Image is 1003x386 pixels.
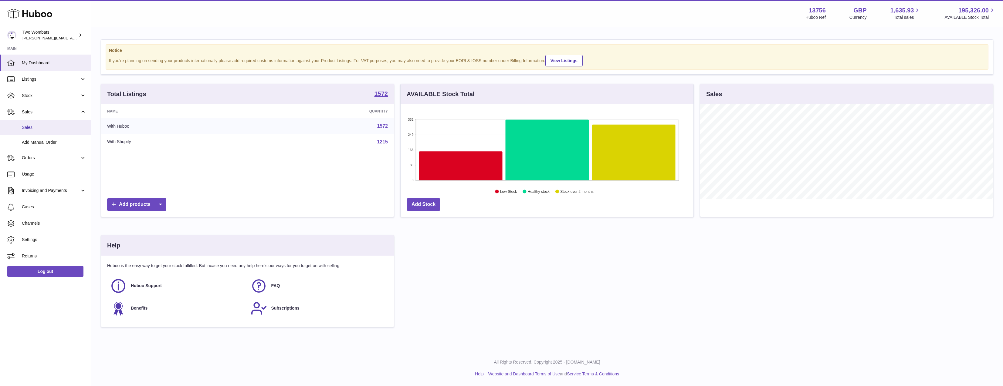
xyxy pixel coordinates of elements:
img: alan@twowombats.com [7,31,16,40]
a: Benefits [110,300,245,317]
a: Log out [7,266,83,277]
a: Help [475,371,484,376]
text: 332 [408,118,413,121]
a: Add products [107,198,166,211]
text: 166 [408,148,413,152]
text: Healthy stock [528,190,550,194]
text: 249 [408,133,413,136]
span: Sales [22,109,80,115]
div: If you're planning on sending your products internationally please add required customs informati... [109,54,985,66]
text: 0 [412,178,413,182]
span: [PERSON_NAME][EMAIL_ADDRESS][DOMAIN_NAME] [22,35,122,40]
li: and [486,371,619,377]
h3: AVAILABLE Stock Total [407,90,474,98]
a: Subscriptions [251,300,385,317]
span: Settings [22,237,86,243]
a: Huboo Support [110,278,245,294]
span: Cases [22,204,86,210]
div: Two Wombats [22,29,77,41]
th: Quantity [259,104,394,118]
th: Name [101,104,259,118]
strong: 13756 [809,6,826,15]
a: 1215 [377,139,388,144]
strong: GBP [853,6,866,15]
span: Invoicing and Payments [22,188,80,193]
a: 1,635.93 Total sales [890,6,921,20]
p: All Rights Reserved. Copyright 2025 - [DOMAIN_NAME] [96,359,998,365]
h3: Total Listings [107,90,146,98]
span: FAQ [271,283,280,289]
span: 195,326.00 [958,6,989,15]
span: Usage [22,171,86,177]
span: Channels [22,220,86,226]
text: 83 [410,163,413,167]
span: Benefits [131,305,147,311]
h3: Help [107,241,120,250]
p: Huboo is the easy way to get your stock fulfilled. But incase you need any help here's our ways f... [107,263,388,269]
strong: 1572 [374,91,388,97]
a: View Listings [545,55,583,66]
a: 195,326.00 AVAILABLE Stock Total [944,6,996,20]
span: Listings [22,76,80,82]
span: Returns [22,253,86,259]
a: Website and Dashboard Terms of Use [488,371,560,376]
a: FAQ [251,278,385,294]
a: Service Terms & Conditions [567,371,619,376]
td: With Huboo [101,118,259,134]
a: 1572 [377,123,388,129]
td: With Shopify [101,134,259,150]
div: Huboo Ref [805,15,826,20]
h3: Sales [706,90,722,98]
span: Add Manual Order [22,139,86,145]
text: Stock over 2 months [560,190,593,194]
span: My Dashboard [22,60,86,66]
span: Total sales [894,15,921,20]
span: AVAILABLE Stock Total [944,15,996,20]
span: Huboo Support [131,283,162,289]
span: Sales [22,125,86,130]
span: 1,635.93 [890,6,914,15]
span: Subscriptions [271,305,300,311]
strong: Notice [109,48,985,53]
a: 1572 [374,91,388,98]
a: Add Stock [407,198,440,211]
div: Currency [849,15,867,20]
text: Low Stock [500,190,517,194]
span: Stock [22,93,80,99]
span: Orders [22,155,80,161]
